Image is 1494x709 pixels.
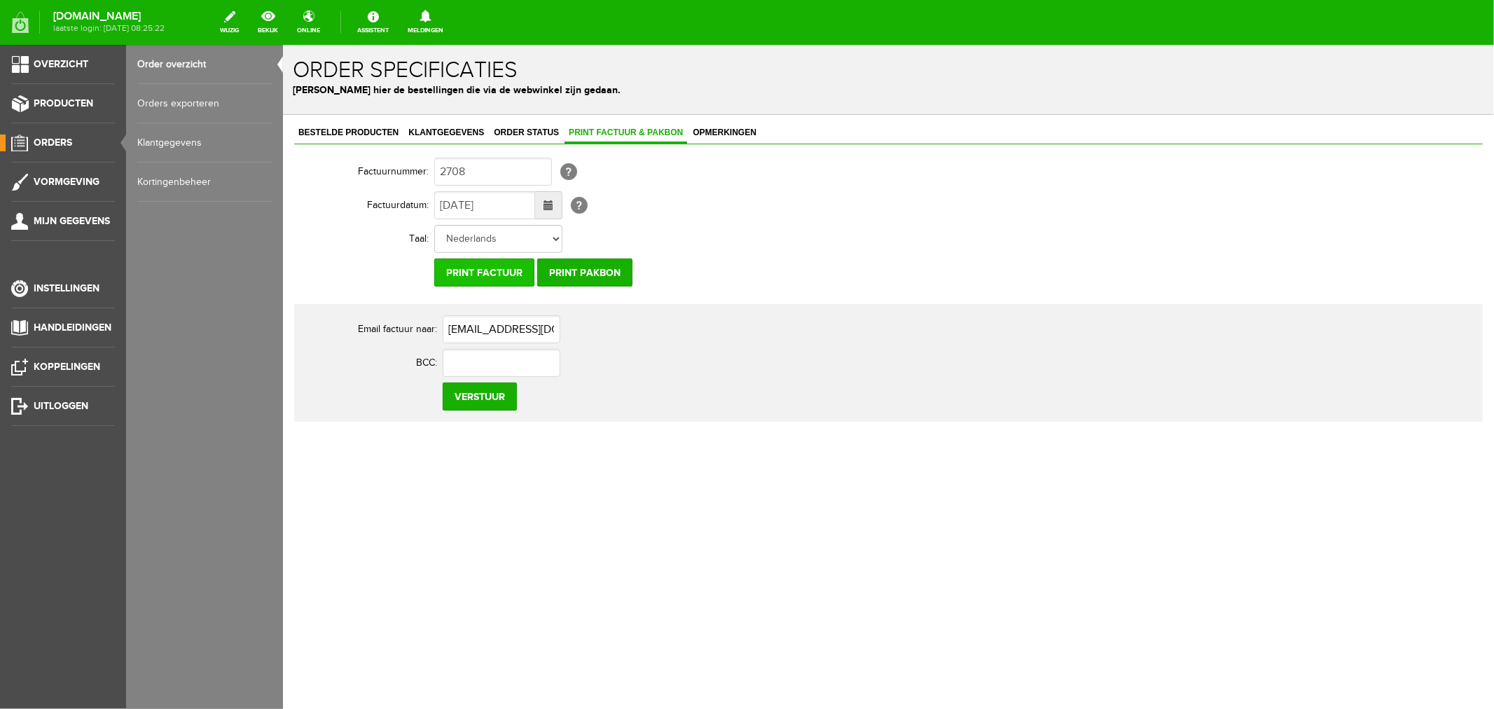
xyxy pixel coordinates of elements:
th: Email factuur naar: [20,268,160,301]
span: Print factuur & pakbon [282,83,404,92]
a: Order status [207,78,280,99]
span: Instellingen [34,282,99,294]
a: bekijk [249,7,286,38]
a: Kortingenbeheer [137,163,272,202]
a: online [289,7,328,38]
span: Overzicht [34,58,88,70]
a: Klantgegevens [121,78,205,99]
span: laatste login: [DATE] 08:25:22 [53,25,165,32]
input: Verstuur [160,338,234,366]
span: Order status [207,83,280,92]
span: Bestelde producten [11,83,120,92]
span: [?] [277,118,294,135]
a: Order overzicht [137,45,272,84]
h1: Order specificaties [10,13,1201,38]
span: Koppelingen [34,361,100,373]
input: Datum tot... [151,146,252,174]
a: Klantgegevens [137,123,272,163]
span: Mijn gegevens [34,215,110,227]
a: Assistent [349,7,397,38]
th: Factuurdatum: [11,144,151,177]
span: Opmerkingen [406,83,478,92]
p: [PERSON_NAME] hier de bestellingen die via de webwinkel zijn gedaan. [10,38,1201,53]
th: BCC: [20,301,160,335]
th: Taal: [11,177,151,211]
span: Producten [34,97,93,109]
a: Bestelde producten [11,78,120,99]
span: [?] [288,152,305,169]
a: wijzig [212,7,247,38]
a: Orders exporteren [137,84,272,123]
a: Print factuur & pakbon [282,78,404,99]
input: Print pakbon [254,214,350,242]
a: Opmerkingen [406,78,478,99]
span: Vormgeving [34,176,99,188]
input: Print factuur [151,214,251,242]
a: Meldingen [399,7,452,38]
span: Klantgegevens [121,83,205,92]
span: Uitloggen [34,400,88,412]
span: Handleidingen [34,322,111,333]
span: Orders [34,137,72,149]
th: Factuurnummer: [11,110,151,144]
strong: [DOMAIN_NAME] [53,13,165,20]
